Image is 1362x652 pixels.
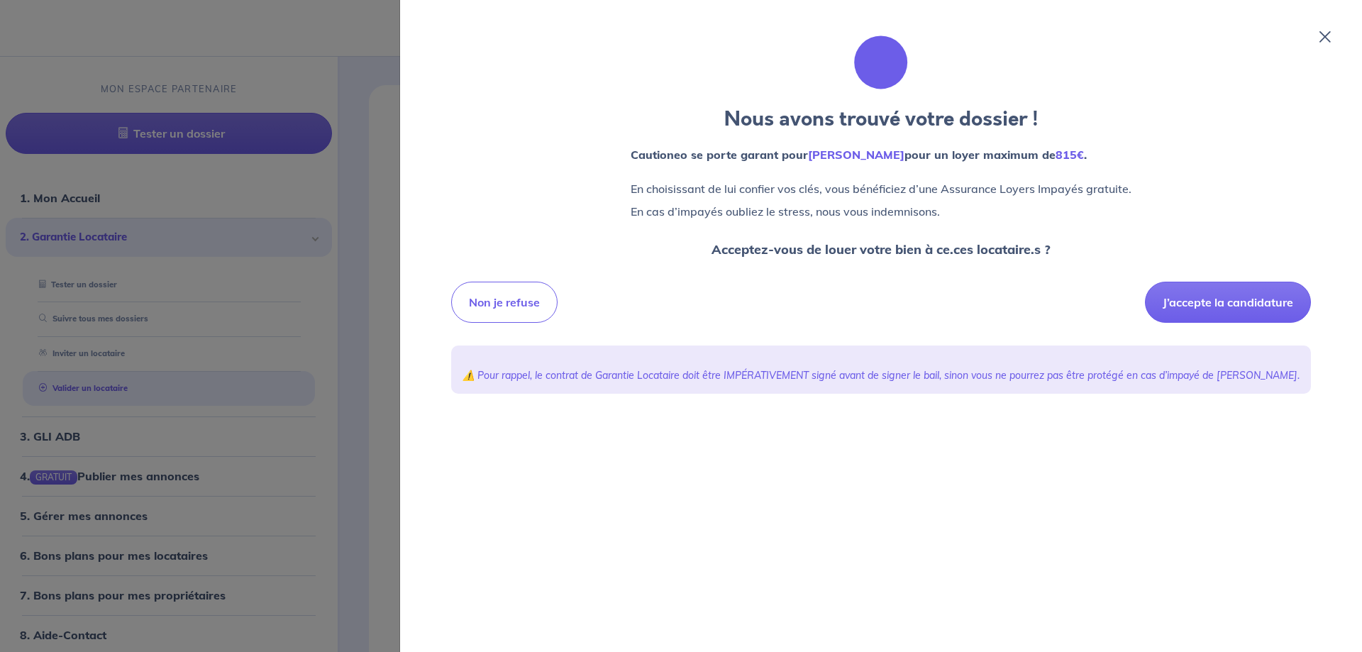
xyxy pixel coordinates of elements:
[808,148,904,162] em: [PERSON_NAME]
[1145,282,1311,323] button: J’accepte la candidature
[631,148,1087,162] strong: Cautioneo se porte garant pour pour un loyer maximum de .
[463,368,1300,382] p: ⚠️ Pour rappel, le contrat de Garantie Locataire doit être IMPÉRATIVEMENT signé avant de signer l...
[451,282,558,323] button: Non je refuse
[853,34,909,91] img: illu_folder.svg
[631,177,1131,223] p: En choisissant de lui confier vos clés, vous bénéficiez d’une Assurance Loyers Impayés gratuite. ...
[1056,148,1084,162] em: 815€
[712,241,1051,258] strong: Acceptez-vous de louer votre bien à ce.ces locataire.s ?
[724,105,1039,133] strong: Nous avons trouvé votre dossier !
